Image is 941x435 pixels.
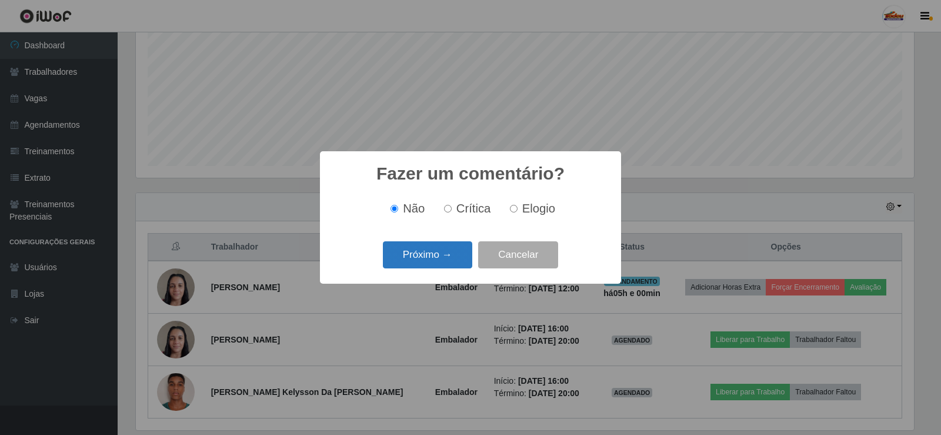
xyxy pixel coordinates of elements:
span: Elogio [522,202,555,215]
button: Cancelar [478,241,558,269]
input: Não [391,205,398,212]
span: Crítica [456,202,491,215]
button: Próximo → [383,241,472,269]
span: Não [403,202,425,215]
input: Crítica [444,205,452,212]
h2: Fazer um comentário? [376,163,565,184]
input: Elogio [510,205,518,212]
